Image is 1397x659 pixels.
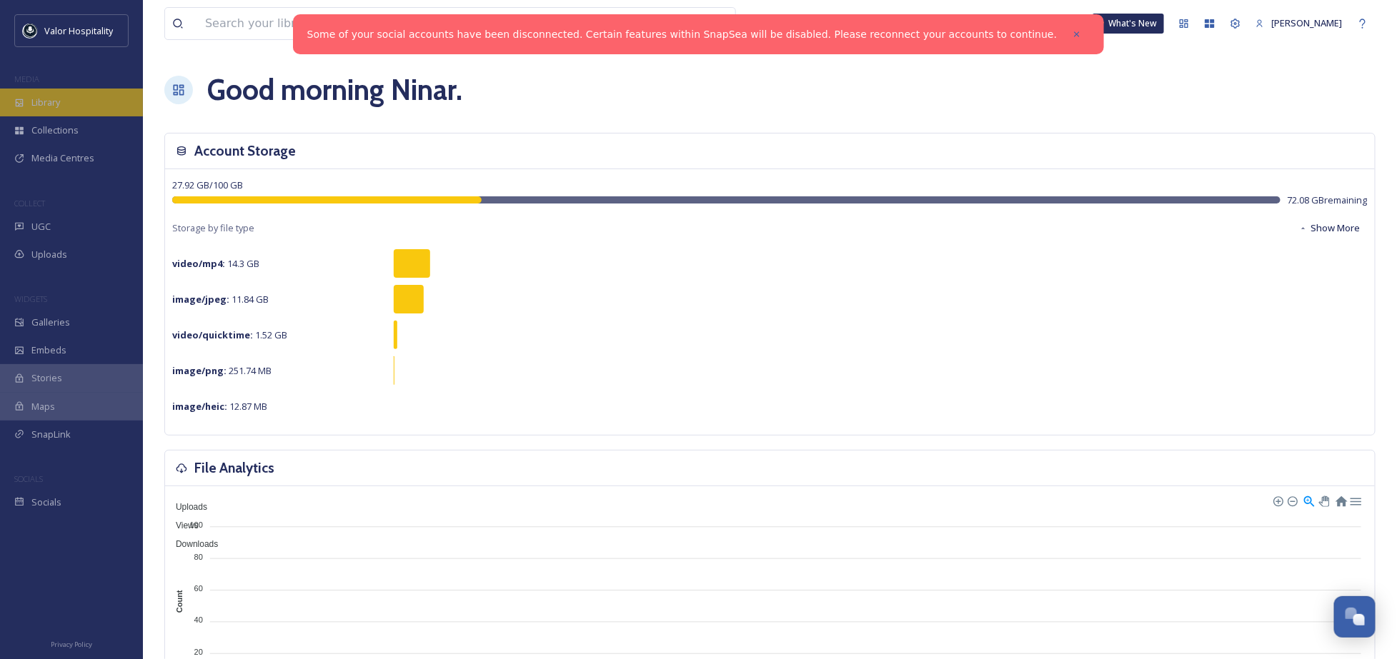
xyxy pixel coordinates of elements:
[44,24,113,37] span: Valor Hospitality
[189,520,202,529] tspan: 100
[31,495,61,509] span: Socials
[172,364,272,377] span: 251.74 MB
[23,24,37,38] img: images
[1334,596,1376,638] button: Open Chat
[207,69,462,111] h1: Good morning Ninar .
[172,293,269,306] span: 11.84 GB
[31,151,94,165] span: Media Centres
[14,473,43,484] span: SOCIALS
[194,616,203,625] tspan: 40
[165,502,207,512] span: Uploads
[172,400,227,413] strong: image/heic :
[172,400,267,413] span: 12.87 MB
[172,221,254,235] span: Storage by file type
[31,124,79,137] span: Collections
[31,248,67,261] span: Uploads
[14,198,45,208] span: COLLECT
[31,343,66,357] span: Embeds
[194,584,203,593] tspan: 60
[172,257,259,270] span: 14.3 GB
[31,371,62,385] span: Stories
[51,640,92,649] span: Privacy Policy
[1273,495,1283,505] div: Zoom In
[1349,494,1361,506] div: Menu
[1292,214,1368,242] button: Show More
[194,458,274,478] h3: File Analytics
[645,9,728,37] a: View all files
[172,293,229,306] strong: image/jpeg :
[51,635,92,652] a: Privacy Policy
[172,328,287,341] span: 1.52 GB
[31,96,60,109] span: Library
[175,590,184,613] text: Count
[1093,14,1164,34] a: What's New
[1248,9,1350,37] a: [PERSON_NAME]
[31,220,51,233] span: UGC
[31,400,55,413] span: Maps
[14,293,47,304] span: WIDGETS
[194,553,203,561] tspan: 80
[165,520,199,530] span: Views
[172,257,225,270] strong: video/mp4 :
[172,178,243,191] span: 27.92 GB / 100 GB
[307,27,1058,42] a: Some of your social accounts have been disconnected. Certain features within SnapSea will be disa...
[31,316,70,329] span: Galleries
[1272,16,1343,29] span: [PERSON_NAME]
[14,74,39,84] span: MEDIA
[1303,494,1315,506] div: Selection Zoom
[31,428,71,441] span: SnapLink
[1287,495,1297,505] div: Zoom Out
[194,141,296,161] h3: Account Storage
[172,364,227,377] strong: image/png :
[194,648,203,656] tspan: 20
[172,328,253,341] strong: video/quicktime :
[198,8,619,39] input: Search your library
[1288,193,1368,207] span: 72.08 GB remaining
[165,539,218,549] span: Downloads
[1335,494,1347,506] div: Reset Zoom
[1319,496,1328,505] div: Panning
